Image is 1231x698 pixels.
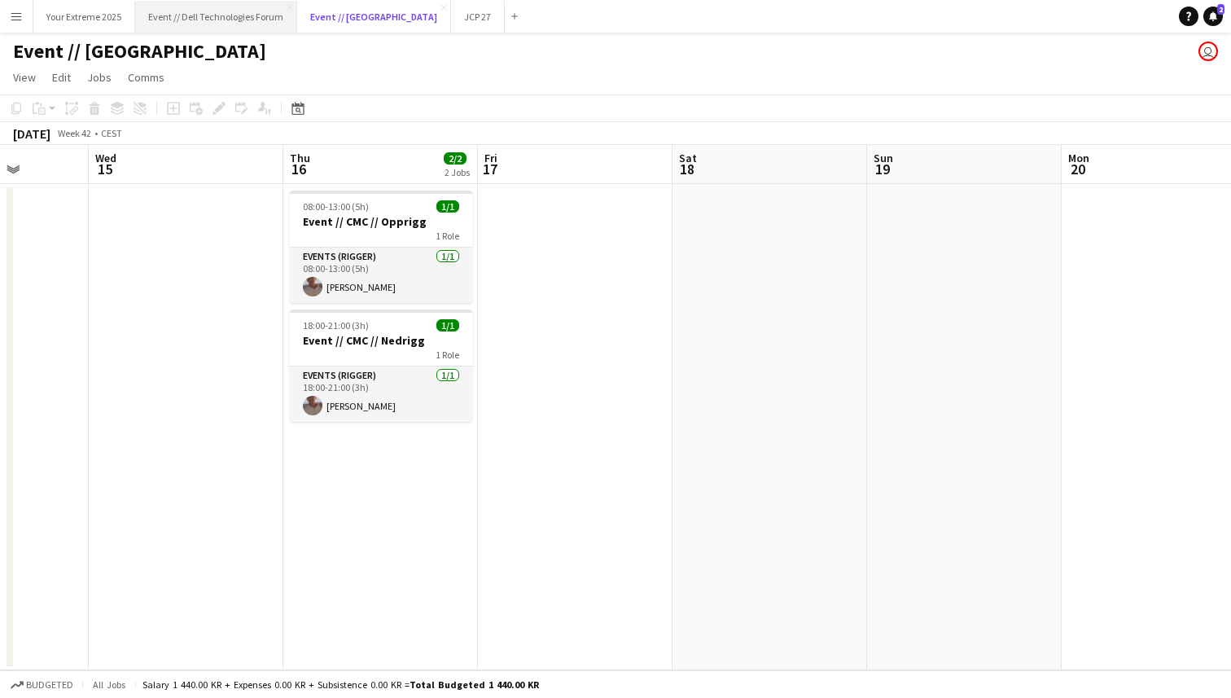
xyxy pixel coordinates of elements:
h3: Event // CMC // Opprigg [290,214,472,229]
span: 17 [482,160,497,178]
span: 20 [1066,160,1089,178]
h1: Event // [GEOGRAPHIC_DATA] [13,39,266,64]
span: 18:00-21:00 (3h) [303,319,369,331]
a: View [7,67,42,88]
div: 2 Jobs [445,166,470,178]
span: 1/1 [436,200,459,213]
span: Sun [874,151,893,165]
app-card-role: Events (Rigger)1/118:00-21:00 (3h)[PERSON_NAME] [290,367,472,422]
button: Event // [GEOGRAPHIC_DATA] [297,1,451,33]
span: Sat [679,151,697,165]
a: Jobs [81,67,118,88]
span: Budgeted [26,679,73,691]
span: 1 Role [436,230,459,242]
app-job-card: 18:00-21:00 (3h)1/1Event // CMC // Nedrigg1 RoleEvents (Rigger)1/118:00-21:00 (3h)[PERSON_NAME] [290,309,472,422]
div: [DATE] [13,125,50,142]
button: Your Extreme 2025 [33,1,135,33]
span: 18 [677,160,697,178]
span: 19 [871,160,893,178]
span: Fri [484,151,497,165]
app-user-avatar: Lars Songe [1198,42,1218,61]
span: All jobs [90,678,129,691]
span: 2 [1217,4,1224,15]
a: Comms [121,67,171,88]
button: Budgeted [8,676,76,694]
span: 16 [287,160,310,178]
a: 2 [1203,7,1223,26]
div: Salary 1 440.00 KR + Expenses 0.00 KR + Subsistence 0.00 KR = [142,678,539,691]
span: Comms [128,70,164,85]
span: 1/1 [436,319,459,331]
span: 1 Role [436,349,459,361]
button: Event // Dell Technologies Forum [135,1,297,33]
span: Total Budgeted 1 440.00 KR [410,678,539,691]
span: Week 42 [54,127,94,139]
span: Wed [95,151,116,165]
button: JCP 27 [451,1,505,33]
span: 15 [93,160,116,178]
span: Edit [52,70,71,85]
span: 2/2 [444,152,467,165]
h3: Event // CMC // Nedrigg [290,333,472,348]
div: CEST [101,127,122,139]
span: Thu [290,151,310,165]
app-card-role: Events (Rigger)1/108:00-13:00 (5h)[PERSON_NAME] [290,248,472,303]
span: Jobs [87,70,112,85]
span: Mon [1068,151,1089,165]
span: 08:00-13:00 (5h) [303,200,369,213]
span: View [13,70,36,85]
app-job-card: 08:00-13:00 (5h)1/1Event // CMC // Opprigg1 RoleEvents (Rigger)1/108:00-13:00 (5h)[PERSON_NAME] [290,191,472,303]
a: Edit [46,67,77,88]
